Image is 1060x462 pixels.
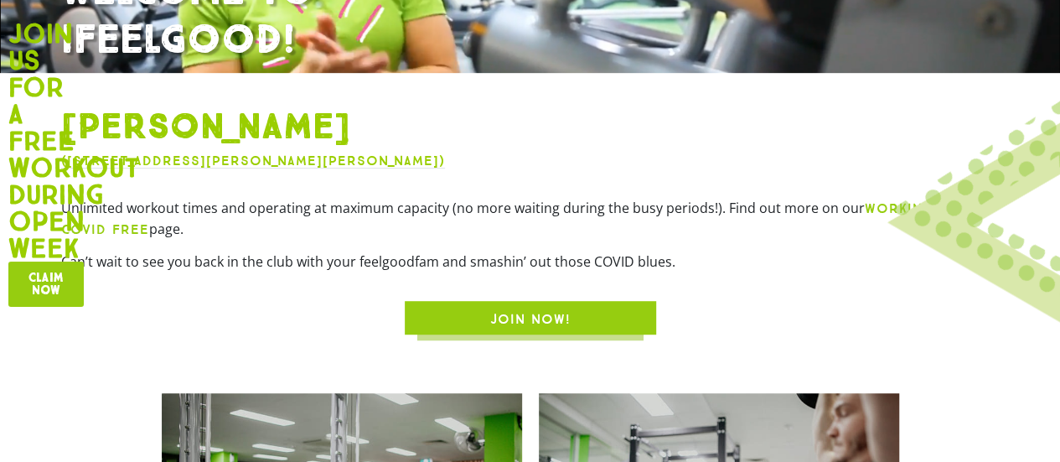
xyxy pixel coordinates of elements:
[61,252,1000,272] p: Can’t wait to see you back in the club with your feelgoodfam and smashin’ out those COVID blues.
[405,301,656,335] a: JOIN NOW!
[61,106,1000,150] h1: [PERSON_NAME]
[8,20,75,262] h2: Join us for a free workout during open week
[61,153,445,169] a: ([STREET_ADDRESS][PERSON_NAME][PERSON_NAME])
[149,220,184,238] span: page.
[61,199,865,217] span: Unlimited workout times and operating at maximum capacity (no more waiting during the busy period...
[28,272,64,297] span: Claim now
[8,262,84,307] a: Claim now
[490,309,571,330] span: JOIN NOW!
